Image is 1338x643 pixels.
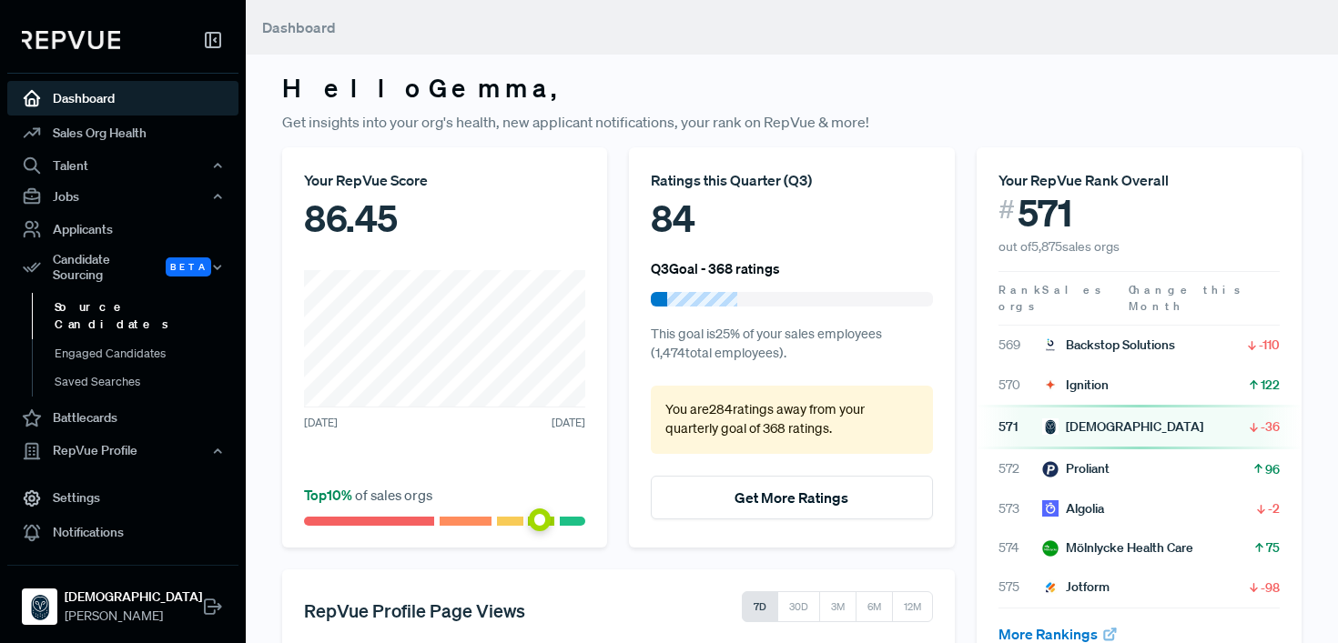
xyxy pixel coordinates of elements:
span: [PERSON_NAME] [65,607,202,626]
img: Samsara [1042,418,1059,435]
span: 571 [998,417,1042,437]
span: 573 [998,499,1042,518]
div: Algolia [1042,499,1104,518]
h6: Q3 Goal - 368 ratings [651,260,780,276]
img: Algolia [1042,500,1059,517]
span: 575 [998,578,1042,597]
a: Samsara[DEMOGRAPHIC_DATA][PERSON_NAME] [7,565,238,633]
a: Battlecards [7,401,238,436]
a: Settings [7,481,238,516]
div: Jotform [1042,578,1110,597]
img: Backstop Solutions [1042,337,1059,354]
div: Proliant [1042,459,1110,478]
span: 571 [1018,191,1072,235]
h5: RepVue Profile Page Views [304,599,525,621]
img: Samsara [25,592,55,621]
span: 75 [1266,538,1280,557]
span: out of 5,875 sales orgs [998,238,1120,255]
strong: [DEMOGRAPHIC_DATA] [65,588,202,607]
p: This goal is 25 % of your sales employees ( 1,474 total employees). [651,325,932,364]
img: RepVue [22,31,120,49]
a: Applicants [7,212,238,246]
span: of sales orgs [304,486,432,504]
a: Dashboard [7,81,238,116]
span: 570 [998,376,1042,395]
span: 572 [998,459,1042,478]
div: Candidate Sourcing [7,246,238,288]
button: 12M [892,591,933,622]
a: Notifications [7,516,238,550]
span: 574 [998,538,1042,558]
div: [DEMOGRAPHIC_DATA] [1042,417,1203,437]
img: Ignition [1042,377,1059,393]
p: You are 284 ratings away from your quarterly goal of 368 ratings . [665,400,917,439]
a: Saved Searches [32,367,263,397]
button: RepVue Profile [7,436,238,467]
button: 30D [777,591,820,622]
div: Mölnlycke Health Care [1042,538,1193,558]
span: Dashboard [262,18,336,36]
div: 84 [651,191,932,246]
button: 3M [819,591,857,622]
button: Jobs [7,181,238,212]
span: [DATE] [552,415,585,431]
div: Backstop Solutions [1042,336,1175,355]
button: Get More Ratings [651,476,932,519]
img: Proliant [1042,461,1059,477]
span: Change this Month [1129,282,1243,314]
span: -110 [1259,336,1280,354]
a: More Rankings [998,625,1119,643]
button: Candidate Sourcing Beta [7,246,238,288]
a: Source Candidates [32,293,263,339]
a: Sales Org Health [7,116,238,150]
span: Rank [998,282,1042,298]
span: Sales orgs [998,282,1104,314]
span: Top 10 % [304,486,355,504]
div: 86.45 [304,191,585,246]
span: Your RepVue Rank Overall [998,171,1169,189]
div: Ignition [1042,376,1109,395]
h3: Hello Gemma , [282,73,1302,104]
span: -36 [1261,417,1280,436]
div: Your RepVue Score [304,169,585,191]
a: Engaged Candidates [32,339,263,368]
p: Get insights into your org's health, new applicant notifications, your rank on RepVue & more! [282,111,1302,133]
span: 122 [1261,376,1280,394]
span: Beta [166,257,211,276]
span: -98 [1261,578,1280,597]
span: # [998,191,1015,228]
div: Ratings this Quarter ( Q3 ) [651,169,932,191]
button: Talent [7,150,238,181]
span: -2 [1268,499,1280,517]
span: 96 [1265,460,1280,478]
img: Jotform [1042,579,1059,596]
button: 7D [742,591,778,622]
span: [DATE] [304,415,338,431]
img: Mölnlycke Health Care [1042,540,1059,557]
button: 6M [856,591,893,622]
span: 569 [998,336,1042,355]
